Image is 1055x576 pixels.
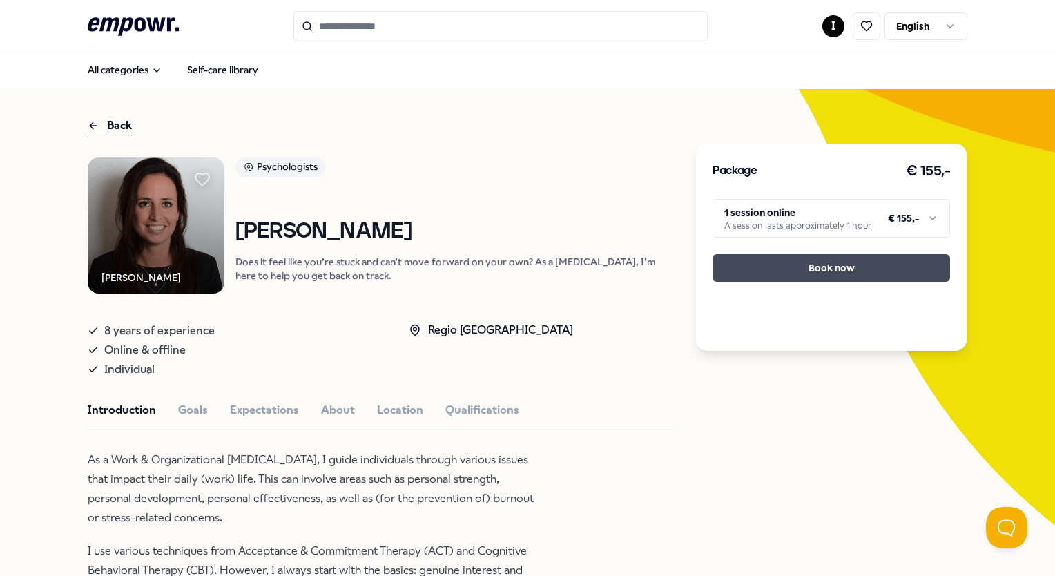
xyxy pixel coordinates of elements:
iframe: Help Scout Beacon - Open [986,507,1027,548]
div: Back [88,117,132,135]
button: Goals [178,401,208,419]
nav: Main [77,56,269,84]
input: Search for products, categories or subcategories [293,11,708,41]
span: Online & offline [104,340,186,360]
button: Qualifications [445,401,519,419]
button: I [822,15,844,37]
a: Psychologists [235,157,674,182]
p: Does it feel like you’re stuck and can’t move forward on your own? As a [MEDICAL_DATA], I’m here ... [235,255,674,282]
button: Book now [713,254,950,282]
span: 8 years of experience [104,321,215,340]
h1: [PERSON_NAME] [235,220,674,244]
button: About [321,401,355,419]
h3: Package [713,162,757,180]
span: Individual [104,360,155,379]
button: Expectations [230,401,299,419]
p: As a Work & Organizational [MEDICAL_DATA], I guide individuals through various issues that impact... [88,450,536,528]
button: Location [377,401,423,419]
div: Regio [GEOGRAPHIC_DATA] [409,321,573,339]
h3: € 155,- [906,160,951,182]
div: [PERSON_NAME] [101,270,181,285]
img: Product Image [88,157,224,294]
div: Psychologists [235,157,325,177]
button: All categories [77,56,173,84]
a: Self-care library [176,56,269,84]
button: Introduction [88,401,156,419]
